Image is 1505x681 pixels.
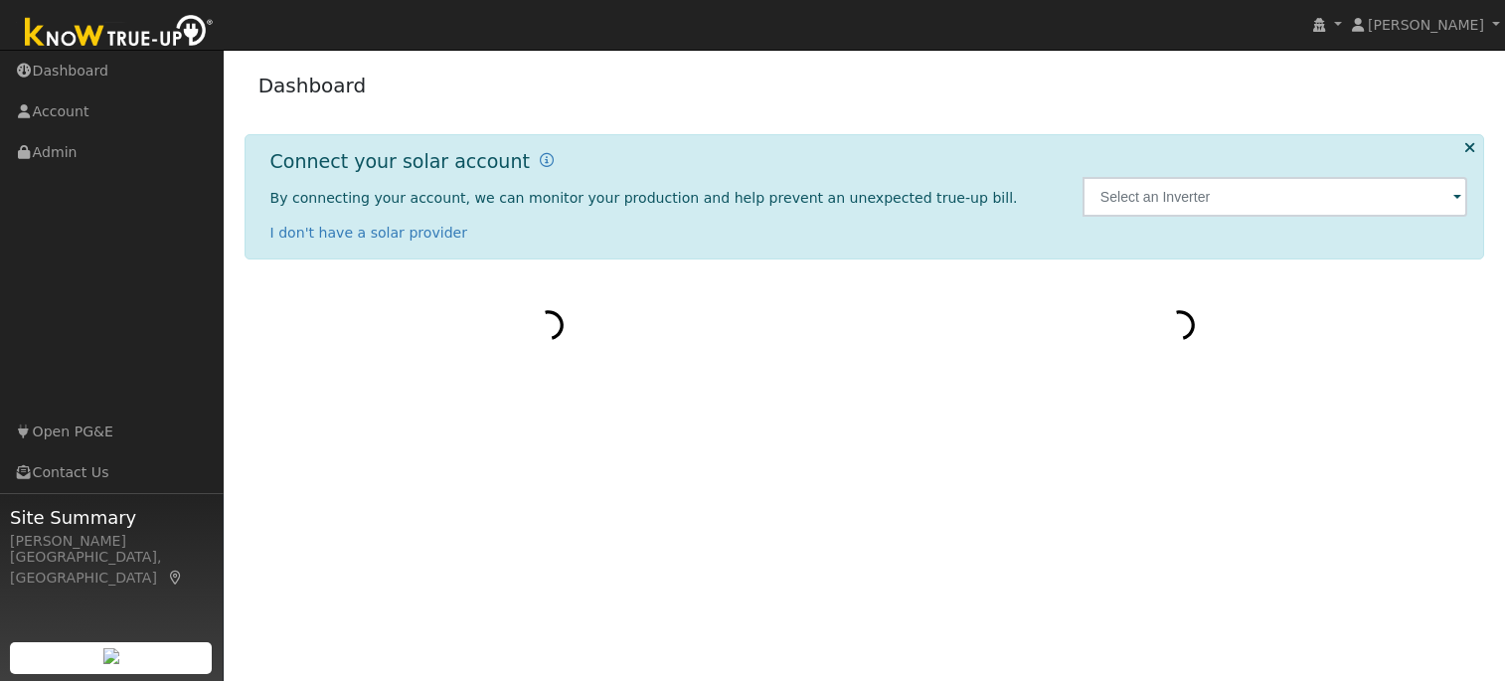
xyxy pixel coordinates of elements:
span: By connecting your account, we can monitor your production and help prevent an unexpected true-up... [270,190,1018,206]
div: [PERSON_NAME] [10,531,213,552]
input: Select an Inverter [1083,177,1468,217]
img: retrieve [103,648,119,664]
span: Site Summary [10,504,213,531]
a: Map [167,570,185,586]
a: Dashboard [258,74,367,97]
img: Know True-Up [15,11,224,56]
a: I don't have a solar provider [270,225,468,241]
div: [GEOGRAPHIC_DATA], [GEOGRAPHIC_DATA] [10,547,213,589]
span: [PERSON_NAME] [1368,17,1484,33]
h1: Connect your solar account [270,150,530,173]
